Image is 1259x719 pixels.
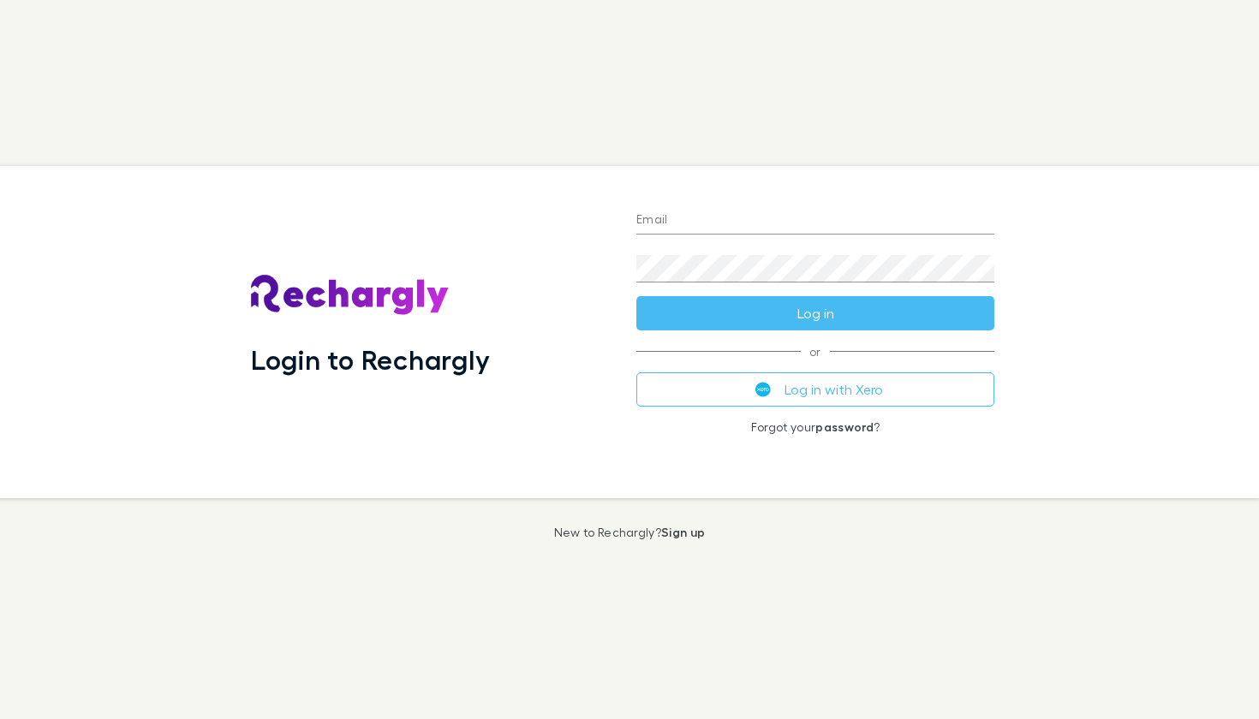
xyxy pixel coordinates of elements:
span: or [636,351,994,352]
p: New to Rechargly? [554,526,706,539]
img: Xero's logo [755,382,771,397]
img: Rechargly's Logo [251,275,450,316]
button: Log in [636,296,994,330]
button: Log in with Xero [636,372,994,407]
p: Forgot your ? [636,420,994,434]
h1: Login to Rechargly [251,343,490,376]
a: Sign up [661,525,705,539]
a: password [815,419,874,434]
